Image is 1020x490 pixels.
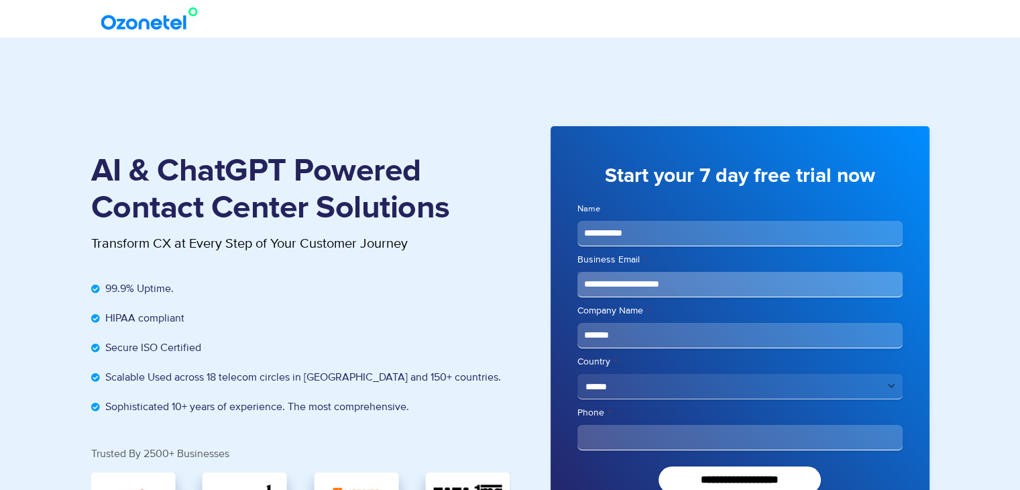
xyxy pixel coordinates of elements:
[91,234,510,254] p: Transform CX at Every Step of Your Customer Journey
[577,355,903,369] label: Country
[577,304,903,317] label: Company Name
[577,253,903,266] label: Business Email
[577,406,903,420] label: Phone
[577,163,903,189] h3: Start your 7 day free trial now
[577,203,903,215] label: Name
[91,448,510,459] div: Trusted By 2500+ Businesses
[91,153,510,227] h1: AI & ChatGPT Powered Contact Center Solutions
[102,399,409,415] span: Sophisticated 10+ years of experience. The most comprehensive.
[102,369,501,385] span: Scalable Used across 18 telecom circles in [GEOGRAPHIC_DATA] and 150+ countries.
[102,281,174,297] span: 99.9% Uptime.
[102,310,184,326] span: HIPAA compliant
[102,340,201,356] span: Secure ISO Certified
